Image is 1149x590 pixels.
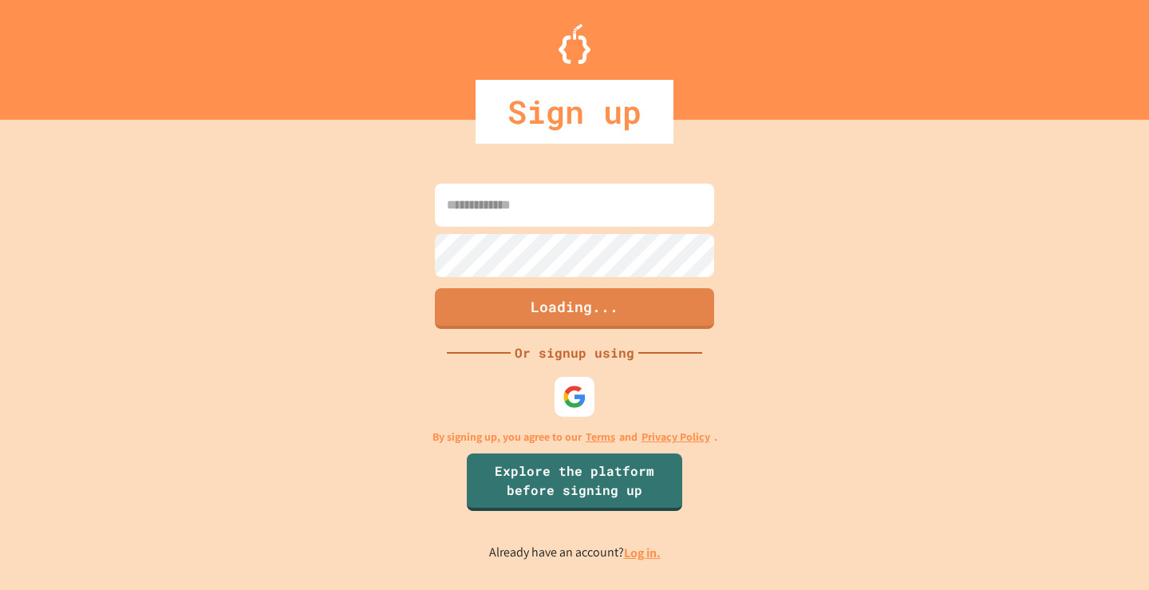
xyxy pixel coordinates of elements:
[563,385,586,409] img: google-icon.svg
[559,24,590,64] img: Logo.svg
[642,429,710,445] a: Privacy Policy
[511,343,638,362] div: Or signup using
[489,543,661,563] p: Already have an account?
[432,429,717,445] p: By signing up, you agree to our and .
[467,453,682,511] a: Explore the platform before signing up
[435,288,714,329] button: Loading...
[624,544,661,561] a: Log in.
[586,429,615,445] a: Terms
[476,80,673,144] div: Sign up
